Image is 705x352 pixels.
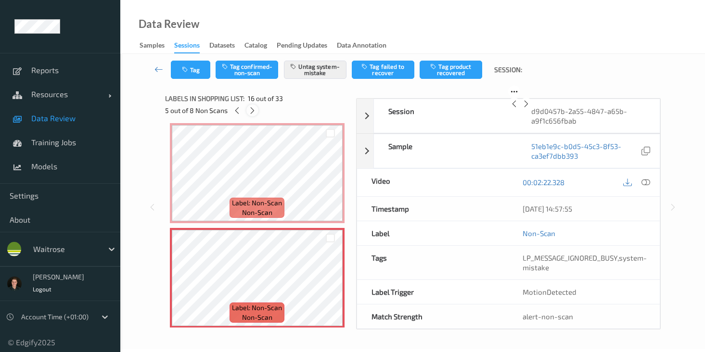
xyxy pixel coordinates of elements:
[531,141,640,161] a: 51eb1e9c-b0d5-45c3-8f53-ca3ef7dbb393
[139,19,199,29] div: Data Review
[523,253,647,272] span: ,
[277,39,337,52] a: Pending Updates
[140,39,174,52] a: Samples
[244,40,267,52] div: Catalog
[171,61,210,79] button: Tag
[523,204,645,214] div: [DATE] 14:57:55
[523,228,555,238] a: Non-Scan
[242,313,272,322] span: non-scan
[209,39,244,52] a: Datasets
[174,39,209,53] a: Sessions
[523,253,617,262] span: LP_MESSAGE_IGNORED_BUSY
[232,198,282,208] span: Label: Non-Scan
[508,280,660,304] div: MotionDetected
[337,40,386,52] div: Data Annotation
[140,40,165,52] div: Samples
[517,99,660,133] div: d9d0457b-2a55-4847-a65b-a9f1c656fbab
[523,312,645,321] div: alert-non-scan
[523,253,647,272] span: system-mistake
[357,280,509,304] div: Label Trigger
[352,61,414,79] button: Tag failed to recover
[374,134,517,168] div: Sample
[174,40,200,53] div: Sessions
[357,246,509,279] div: Tags
[357,304,509,328] div: Match Strength
[165,104,349,116] div: 5 out of 8 Non Scans
[248,94,283,103] span: 16 out of 33
[523,177,564,187] a: 00:02:22.328
[357,134,660,168] div: Sample51eb1e9c-b0d5-45c3-8f53-ca3ef7dbb393
[216,61,278,79] button: Tag confirmed-non-scan
[420,61,482,79] button: Tag product recovered
[357,221,509,245] div: Label
[277,40,327,52] div: Pending Updates
[357,169,509,196] div: Video
[357,99,660,133] div: Sessiond9d0457b-2a55-4847-a65b-a9f1c656fbab
[165,94,244,103] span: Labels in shopping list:
[242,208,272,217] span: non-scan
[232,303,282,313] span: Label: Non-Scan
[244,39,277,52] a: Catalog
[284,61,346,79] button: Untag system-mistake
[357,197,509,221] div: Timestamp
[494,65,522,75] span: Session:
[209,40,235,52] div: Datasets
[374,99,517,133] div: Session
[337,39,396,52] a: Data Annotation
